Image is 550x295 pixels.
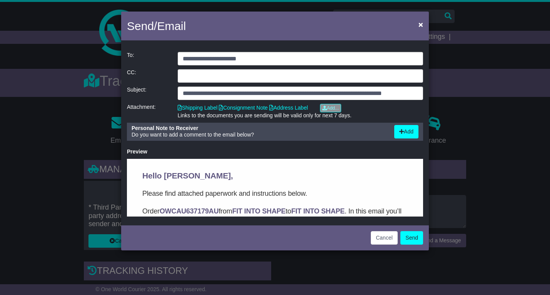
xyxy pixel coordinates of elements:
a: Consignment Note [219,105,268,111]
div: Attachment: [123,104,174,119]
p: Order from to . In this email you’ll find important information about your order, and what you ne... [15,47,281,68]
a: Address Label [269,105,308,111]
button: Close [415,17,427,32]
div: Links to the documents you are sending will be valid only for next 7 days. [178,112,423,119]
span: × [418,20,423,29]
strong: FIT INTO SHAPE [105,48,159,56]
div: Preview [127,148,423,155]
div: Subject: [123,87,174,100]
div: To: [123,52,174,65]
p: Please find attached paperwork and instructions below. [15,29,281,40]
strong: OWCAU637179AU [33,48,92,56]
button: Send [400,231,423,245]
a: Add... [320,104,341,112]
div: Personal Note to Receiver [132,125,387,132]
button: Cancel [371,231,398,245]
button: Add [394,125,418,138]
div: CC: [123,69,174,83]
div: Do you want to add a comment to the email below? [128,125,390,138]
h4: Send/Email [127,17,186,35]
strong: FIT INTO SHAPE [164,48,218,56]
span: Hello [PERSON_NAME], [15,12,106,21]
a: Shipping Label [178,105,218,111]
